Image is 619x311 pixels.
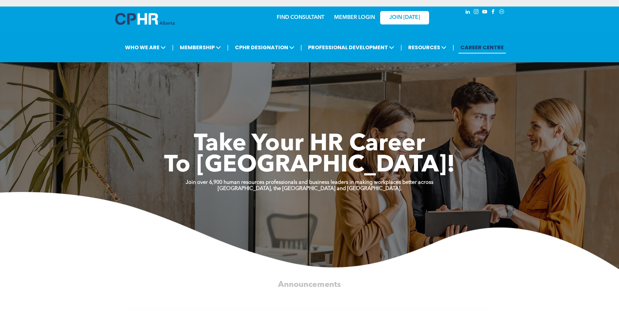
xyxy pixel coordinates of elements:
span: JOIN [DATE] [389,15,420,21]
a: JOIN [DATE] [380,11,429,24]
a: Social network [498,8,505,17]
li: | [301,41,302,54]
li: | [400,41,402,54]
span: Take Your HR Career [194,133,425,156]
span: Announcements [278,281,341,289]
a: youtube [481,8,488,17]
a: FIND CONSULTANT [277,15,324,20]
span: MEMBERSHIP [178,41,223,53]
li: | [172,41,174,54]
a: instagram [473,8,480,17]
span: CPHR DESIGNATION [233,41,296,53]
li: | [227,41,229,54]
strong: [GEOGRAPHIC_DATA], the [GEOGRAPHIC_DATA] and [GEOGRAPHIC_DATA]. [218,186,402,191]
a: MEMBER LOGIN [334,15,375,20]
span: WHO WE ARE [123,41,168,53]
a: CAREER CENTRE [458,41,506,53]
a: facebook [490,8,497,17]
li: | [453,41,454,54]
span: RESOURCES [406,41,448,53]
strong: Join over 6,900 human resources professionals and business leaders in making workplaces better ac... [186,180,433,185]
img: A blue and white logo for cp alberta [115,13,175,25]
span: To [GEOGRAPHIC_DATA]! [164,154,455,177]
span: PROFESSIONAL DEVELOPMENT [306,41,396,53]
a: linkedin [464,8,472,17]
